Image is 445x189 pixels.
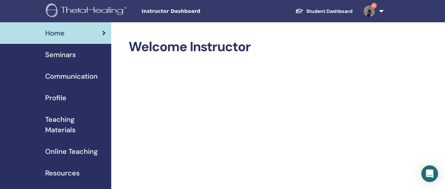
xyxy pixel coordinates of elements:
[129,39,382,55] h2: Welcome Instructor
[45,114,106,135] span: Teaching Materials
[45,49,76,60] span: Seminars
[290,5,358,18] a: Student Dashboard
[45,168,80,178] span: Resources
[371,3,377,8] span: 9+
[45,93,66,103] span: Profile
[46,3,129,19] img: logo.png
[45,71,98,81] span: Communication
[364,6,375,17] img: default.jpg
[141,8,246,15] span: Instructor Dashboard
[45,146,98,157] span: Online Teaching
[421,165,438,182] div: Open Intercom Messenger
[295,8,304,14] img: graduation-cap-white.svg
[45,28,65,38] span: Home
